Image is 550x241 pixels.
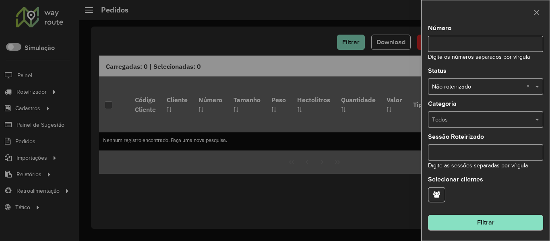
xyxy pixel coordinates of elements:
small: Digite os números separados por vírgula [428,54,530,60]
label: Status [428,66,447,76]
label: Selecionar clientes [428,175,483,184]
label: Categoria [428,99,457,109]
label: Sessão Roteirizado [428,132,484,142]
small: Digite as sessões separadas por vírgula [428,163,528,169]
button: Filtrar [428,215,543,230]
span: Clear all [526,82,533,91]
label: Número [428,23,451,33]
